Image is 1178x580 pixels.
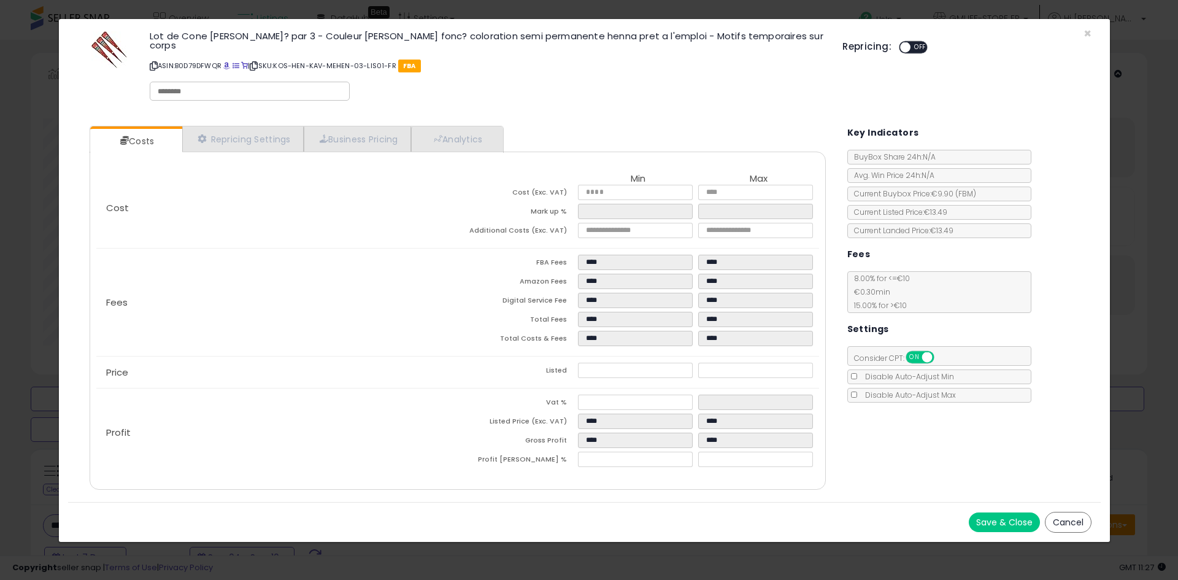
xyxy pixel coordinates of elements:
span: Avg. Win Price 24h: N/A [848,170,934,180]
td: Cost (Exc. VAT) [458,185,578,204]
h5: Fees [847,247,871,262]
th: Min [578,174,698,185]
td: Listed Price (Exc. VAT) [458,414,578,433]
span: 15.00 % for > €10 [848,300,907,311]
td: Total Costs & Fees [458,331,578,350]
span: €0.30 min [848,287,890,297]
a: BuyBox page [223,61,230,71]
span: BuyBox Share 24h: N/A [848,152,936,162]
td: Total Fees [458,312,578,331]
a: Your listing only [241,61,248,71]
span: Current Landed Price: €13.49 [848,225,953,236]
button: Cancel [1045,512,1091,533]
span: 8.00 % for <= €10 [848,273,910,311]
span: Current Buybox Price: [848,188,976,199]
p: Fees [96,298,458,307]
p: Price [96,368,458,377]
td: Profit [PERSON_NAME] % [458,452,578,471]
td: Listed [458,363,578,382]
span: Current Listed Price: €13.49 [848,207,947,217]
a: Repricing Settings [182,126,304,152]
a: All offer listings [233,61,239,71]
span: ON [907,352,922,363]
a: Business Pricing [304,126,411,152]
p: Profit [96,428,458,438]
td: Additional Costs (Exc. VAT) [458,223,578,242]
td: Mark up % [458,204,578,223]
h5: Settings [847,322,889,337]
a: Analytics [411,126,502,152]
p: ASIN: B0D79DFWQR | SKU: KOS-HEN-KAV-MEHEN-03-LIS01-FR [150,56,824,75]
span: Consider CPT: [848,353,950,363]
th: Max [698,174,818,185]
td: Amazon Fees [458,274,578,293]
p: Cost [96,203,458,213]
td: Vat % [458,395,578,414]
h3: Lot de Cone [PERSON_NAME]? par 3 - Couleur [PERSON_NAME] fonc? coloration semi permanente henna p... [150,31,824,50]
span: Disable Auto-Adjust Min [859,371,954,382]
h5: Repricing: [842,42,891,52]
h5: Key Indicators [847,125,919,141]
span: OFF [910,42,930,53]
span: €9.90 [931,188,976,199]
span: ( FBM ) [955,188,976,199]
td: Digital Service Fee [458,293,578,312]
img: 41NpkNOHLNL._SL60_.jpg [91,31,127,68]
span: Disable Auto-Adjust Max [859,390,956,400]
span: OFF [932,352,952,363]
td: Gross Profit [458,433,578,452]
a: Costs [90,129,181,153]
td: FBA Fees [458,255,578,274]
span: FBA [398,60,421,72]
button: Save & Close [969,512,1040,532]
span: × [1084,25,1091,42]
